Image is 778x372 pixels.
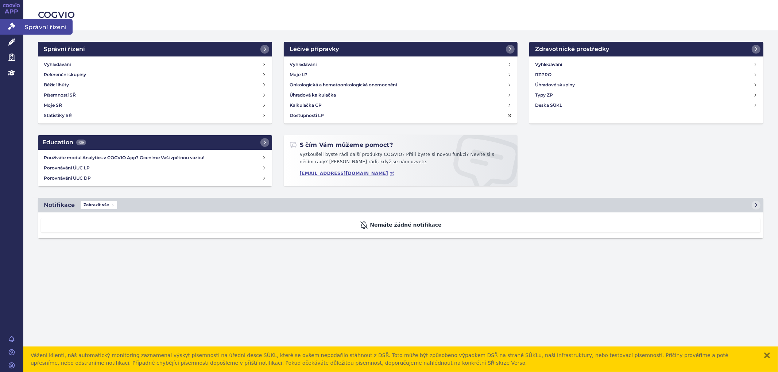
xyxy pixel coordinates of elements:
[290,112,324,119] h4: Dostupnosti LP
[41,100,269,110] a: Moje SŘ
[535,81,575,89] h4: Úhradové skupiny
[284,42,518,56] a: Léčivé přípravky
[38,135,272,150] a: Education439
[41,110,269,121] a: Statistiky SŘ
[290,61,317,68] h4: Vyhledávání
[44,91,76,99] h4: Písemnosti SŘ
[287,100,515,110] a: Kalkulačka CP
[44,112,72,119] h4: Statistiky SŘ
[41,59,269,70] a: Vyhledávání
[42,138,86,147] h2: Education
[290,141,393,149] h2: S čím Vám můžeme pomoct?
[41,163,269,173] a: Porovnávání ÚUC LP
[287,59,515,70] a: Vyhledávání
[529,42,763,56] a: Zdravotnické prostředky
[81,201,117,209] span: Zobrazit vše
[290,45,339,54] h2: Léčivé přípravky
[41,70,269,80] a: Referenční skupiny
[287,90,515,100] a: Úhradová kalkulačka
[535,45,609,54] h2: Zdravotnické prostředky
[287,110,515,121] a: Dostupnosti LP
[38,9,763,21] h2: COGVIO
[290,81,397,89] h4: Onkologická a hematoonkologická onemocnění
[535,102,562,109] h4: Deska SÚKL
[287,80,515,90] a: Onkologická a hematoonkologická onemocnění
[532,70,760,80] a: RZPRO
[38,42,272,56] a: Správní řízení
[532,100,760,110] a: Deska SÚKL
[23,19,73,34] span: Správní řízení
[44,201,75,210] h2: Notifikace
[763,352,771,359] button: zavřít
[41,173,269,183] a: Porovnávání ÚUC DP
[44,71,86,78] h4: Referenční skupiny
[290,91,336,99] h4: Úhradová kalkulačka
[44,61,71,68] h4: Vyhledávání
[41,218,760,232] div: Nemáte žádné notifikace
[41,153,269,163] a: Používáte modul Analytics v COGVIO App? Oceníme Vaši zpětnou vazbu!
[76,140,86,145] span: 439
[44,164,262,172] h4: Porovnávání ÚUC LP
[532,80,760,90] a: Úhradové skupiny
[535,71,551,78] h4: RZPRO
[535,61,562,68] h4: Vyhledávání
[44,45,85,54] h2: Správní řízení
[300,171,395,176] a: [EMAIL_ADDRESS][DOMAIN_NAME]
[290,71,307,78] h4: Moje LP
[290,151,512,168] p: Vyzkoušeli byste rádi další produkty COGVIO? Přáli byste si novou funkci? Nevíte si s něčím rady?...
[38,198,763,212] a: NotifikaceZobrazit vše
[31,352,756,367] div: Vážení klienti, náš automatický monitoring zaznamenal výskyt písemností na úřední desce SÚKL, kte...
[290,102,322,109] h4: Kalkulačka CP
[44,154,262,161] h4: Používáte modul Analytics v COGVIO App? Oceníme Vaši zpětnou vazbu!
[535,91,553,99] h4: Typy ZP
[44,102,62,109] h4: Moje SŘ
[532,59,760,70] a: Vyhledávání
[532,90,760,100] a: Typy ZP
[287,70,515,80] a: Moje LP
[44,175,262,182] h4: Porovnávání ÚUC DP
[41,80,269,90] a: Běžící lhůty
[41,90,269,100] a: Písemnosti SŘ
[44,81,69,89] h4: Běžící lhůty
